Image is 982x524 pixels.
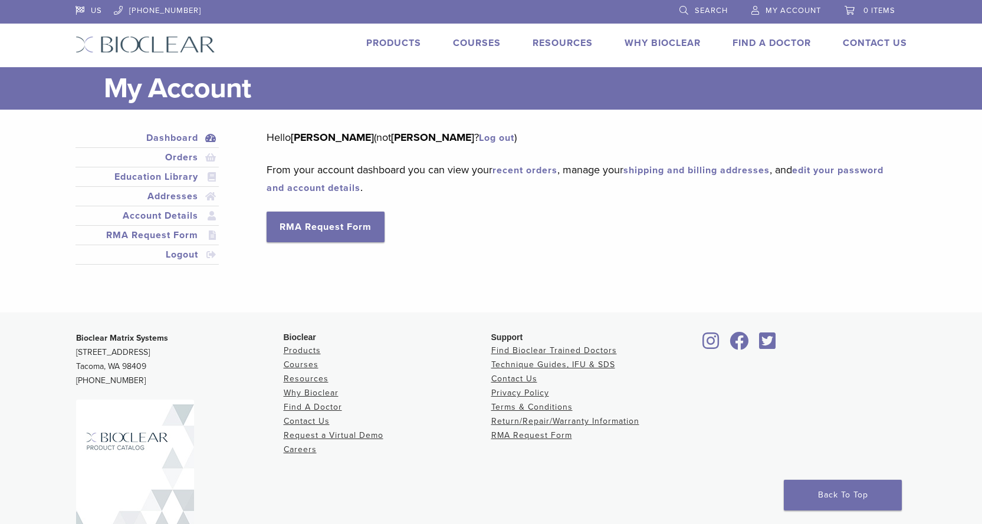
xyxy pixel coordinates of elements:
a: Privacy Policy [491,388,549,398]
a: Bioclear [699,339,724,351]
a: RMA Request Form [267,212,385,242]
a: Log out [479,132,514,144]
strong: [PERSON_NAME] [391,131,474,144]
a: RMA Request Form [78,228,217,242]
p: [STREET_ADDRESS] Tacoma, WA 98409 [PHONE_NUMBER] [76,331,284,388]
a: Careers [284,444,317,454]
img: Bioclear [75,36,215,53]
a: Contact Us [284,416,330,426]
p: From your account dashboard you can view your , manage your , and . [267,161,889,196]
a: shipping and billing addresses [623,164,770,176]
a: Courses [284,360,318,370]
a: Dashboard [78,131,217,145]
a: Why Bioclear [284,388,339,398]
a: Find A Doctor [733,37,811,49]
a: Account Details [78,209,217,223]
a: Return/Repair/Warranty Information [491,416,639,426]
a: Products [366,37,421,49]
span: Bioclear [284,332,316,342]
a: Terms & Conditions [491,402,573,412]
span: Support [491,332,523,342]
a: Addresses [78,189,217,203]
a: Products [284,345,321,355]
a: Technique Guides, IFU & SDS [491,360,615,370]
nav: Account pages [75,128,219,279]
a: Find Bioclear Trained Doctors [491,345,617,355]
a: Resources [284,374,329,384]
a: Orders [78,150,217,164]
a: Logout [78,248,217,262]
span: Search [695,6,728,15]
span: My Account [766,6,821,15]
a: Request a Virtual Demo [284,430,383,440]
a: Bioclear [726,339,753,351]
strong: Bioclear Matrix Systems [76,333,168,343]
a: Courses [453,37,501,49]
p: Hello (not ? ) [267,128,889,146]
a: recent orders [492,164,557,176]
span: 0 items [863,6,895,15]
a: RMA Request Form [491,430,572,440]
a: Why Bioclear [625,37,701,49]
h1: My Account [104,67,907,110]
a: Bioclear [756,339,780,351]
a: Education Library [78,170,217,184]
a: Back To Top [784,480,902,510]
strong: [PERSON_NAME] [291,131,374,144]
a: Resources [533,37,593,49]
a: Contact Us [843,37,907,49]
a: Contact Us [491,374,537,384]
a: Find A Doctor [284,402,342,412]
